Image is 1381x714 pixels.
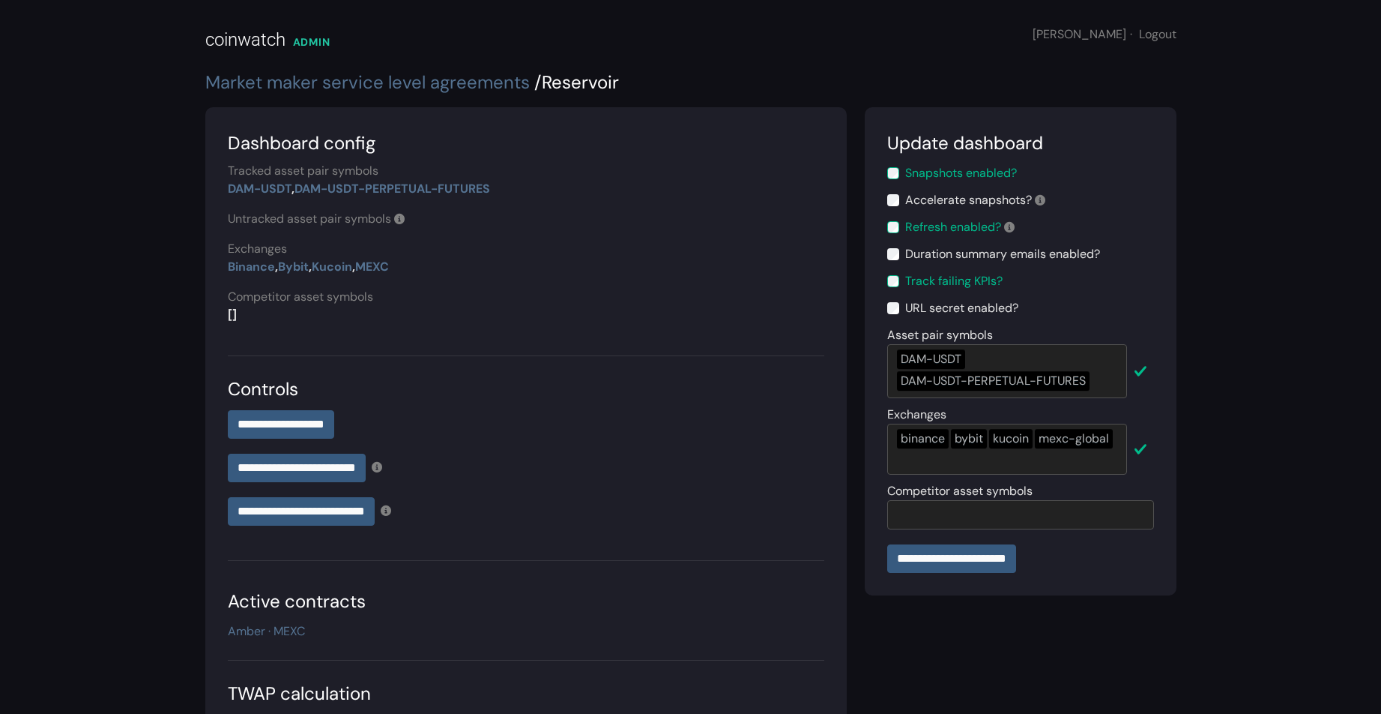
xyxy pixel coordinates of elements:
[228,210,405,228] label: Untracked asset pair symbols
[312,259,352,274] a: Kucoin
[228,259,389,274] strong: , , ,
[897,429,949,448] div: binance
[905,164,1017,182] label: Snapshots enabled?
[228,680,824,707] div: TWAP calculation
[534,70,542,94] span: /
[228,259,275,274] a: Binance
[228,181,490,196] strong: ,
[294,181,490,196] a: DAM-USDT-PERPETUAL-FUTURES
[897,349,965,369] div: DAM-USDT
[228,181,291,196] a: DAM-USDT
[205,69,1176,96] div: Reservoir
[887,406,946,424] label: Exchanges
[228,162,378,180] label: Tracked asset pair symbols
[951,429,987,448] div: bybit
[1139,26,1176,42] a: Logout
[905,272,1003,290] label: Track failing KPIs?
[228,130,824,157] div: Dashboard config
[228,288,373,306] label: Competitor asset symbols
[989,429,1033,448] div: kucoin
[1033,25,1176,43] div: [PERSON_NAME]
[1130,26,1132,42] span: ·
[905,191,1045,209] label: Accelerate snapshots?
[228,240,287,258] label: Exchanges
[1035,429,1113,448] div: mexc-global
[228,376,824,403] div: Controls
[887,326,993,344] label: Asset pair symbols
[228,307,237,322] strong: []
[293,34,330,50] div: ADMIN
[887,482,1033,500] label: Competitor asset symbols
[228,588,824,615] div: Active contracts
[355,259,389,274] a: MEXC
[228,623,305,639] a: Amber · MEXC
[905,218,1015,236] label: Refresh enabled?
[905,245,1100,263] label: Duration summary emails enabled?
[905,299,1018,317] label: URL secret enabled?
[897,371,1090,391] div: DAM-USDT-PERPETUAL-FUTURES
[887,130,1154,157] div: Update dashboard
[205,26,285,53] div: coinwatch
[205,70,530,94] a: Market maker service level agreements
[278,259,309,274] a: Bybit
